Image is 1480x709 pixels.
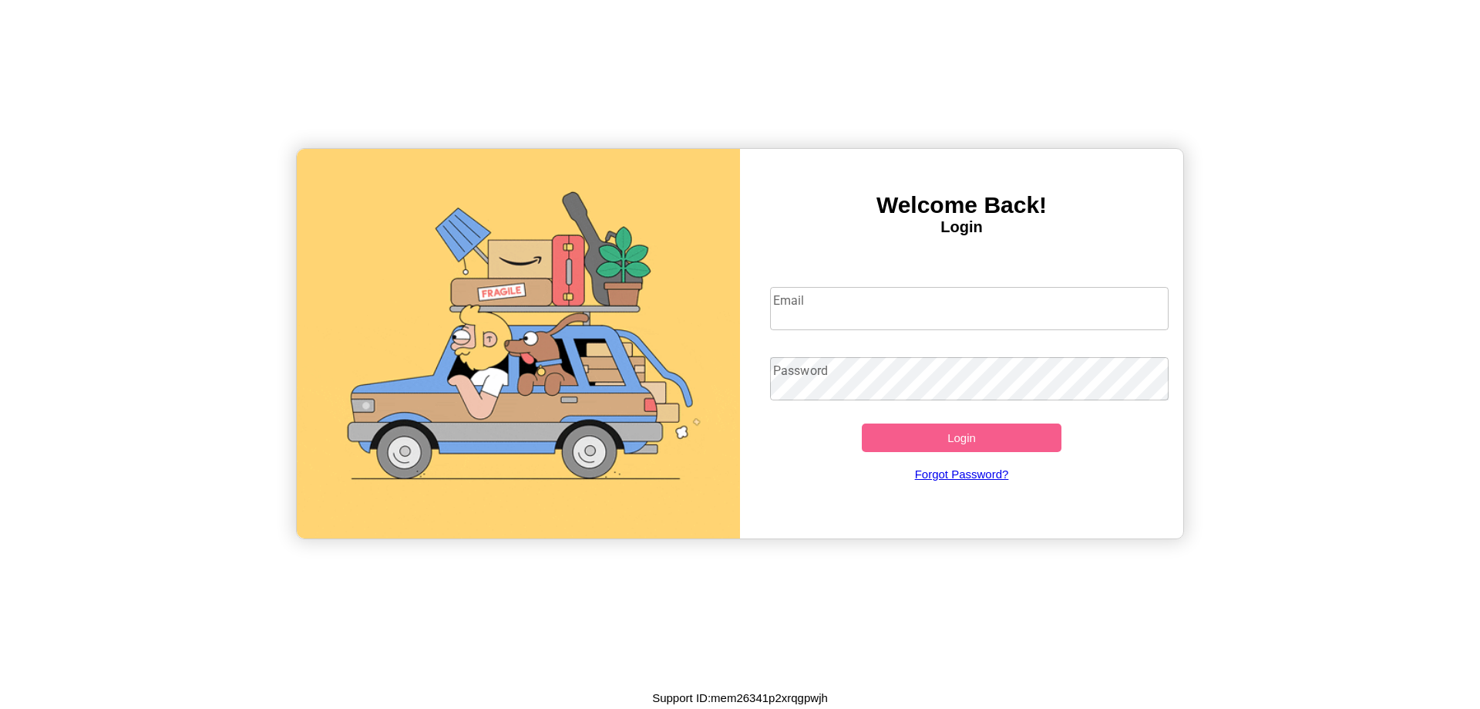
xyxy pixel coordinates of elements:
p: Support ID: mem26341p2xrqgpwjh [652,687,828,708]
h4: Login [740,218,1183,236]
a: Forgot Password? [762,452,1162,496]
img: gif [297,149,740,539]
button: Login [862,424,1061,452]
h3: Welcome Back! [740,192,1183,218]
